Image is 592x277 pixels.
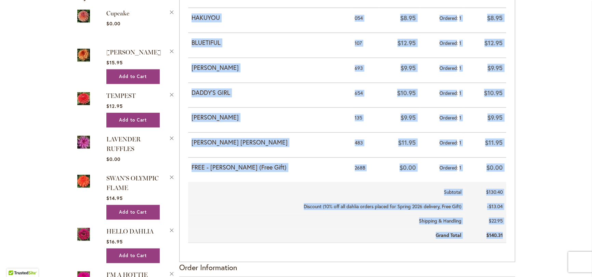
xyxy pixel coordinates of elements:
iframe: Launch Accessibility Center [5,253,24,272]
span: $15.95 [106,59,123,66]
td: 268B [351,157,379,182]
span: $0.00 [106,20,120,27]
strong: Order Information [179,262,237,272]
span: $9.95 [487,113,503,122]
a: TEMPEST [106,92,136,100]
span: $14.95 [106,195,123,201]
span: -$13.04 [487,203,503,210]
span: $0.00 [486,163,503,172]
span: Add to Cart [119,117,147,123]
span: Ordered [439,164,459,171]
span: Add to Cart [119,209,147,215]
td: 135 [351,108,379,133]
td: 107 [351,33,379,58]
strong: [PERSON_NAME] [PERSON_NAME] [192,138,348,147]
strong: [PERSON_NAME] [192,113,348,122]
span: Ordered [439,65,459,71]
a: Swan's Olympic Flame [77,173,90,190]
span: $12.95 [106,103,123,109]
img: Cupcake [77,8,90,24]
td: 654 [351,83,379,108]
strong: DADDY'S GIRL [192,88,348,97]
strong: BLUETIFUL [192,38,348,47]
strong: [PERSON_NAME] [192,63,348,72]
a: LAVENDER RUFFLES [106,136,141,153]
button: Add to Cart [106,205,160,219]
span: $9.95 [400,64,416,72]
span: Add to Cart [119,74,147,79]
span: Ordered [439,40,459,46]
img: Swan's Olympic Flame [77,173,90,189]
td: 483 [351,133,379,158]
span: 1 [459,65,461,71]
span: $9.95 [400,113,416,122]
span: $12.95 [397,39,416,47]
span: $130.40 [486,189,503,195]
th: Shipping & Handling [188,214,465,228]
span: $12.95 [484,39,503,47]
td: 054 [351,8,379,33]
span: 1 [459,139,461,146]
span: 1 [459,114,461,121]
img: Steve Meggos [77,47,90,63]
a: [PERSON_NAME] [106,49,161,56]
span: $140.31 [486,232,503,238]
button: Add to Cart [106,69,160,84]
button: Add to Cart [106,248,160,263]
span: $22.95 [489,217,503,224]
span: $16.95 [106,238,123,245]
span: $11.95 [485,138,503,147]
th: Subtotal [188,182,465,199]
span: 1 [459,90,461,96]
span: Ordered [439,90,459,96]
a: HELLO DAHLIA [106,228,154,235]
a: Cupcake [77,8,90,25]
a: Steve Meggos [77,47,90,64]
span: $8.95 [400,14,416,22]
strong: Grand Total [436,232,461,238]
span: Ordered [439,139,459,146]
span: $0.00 [106,156,120,162]
strong: FREE - [PERSON_NAME] (Free Gift) [192,163,348,172]
span: Ordered [439,114,459,121]
span: $10.95 [484,89,503,97]
span: $8.95 [487,14,503,22]
img: TEMPEST [77,91,90,106]
a: Cupcake [106,10,129,17]
a: Hello Dahlia [77,226,90,243]
span: $9.95 [487,64,503,72]
img: LAVENDER RUFFLES [77,134,90,150]
a: SWAN'S OLYMPIC FLAME [106,175,159,192]
span: $0.00 [399,163,416,172]
strong: HAKUYOU [192,13,348,22]
td: 693 [351,58,379,83]
a: LAVENDER RUFFLES [77,134,90,151]
a: TEMPEST [77,91,90,108]
span: $10.95 [397,89,416,97]
th: Discount (10% off all dahlia orders placed for Spring 2026 delivery, Free Gift) [188,199,465,214]
span: 1 [459,15,461,21]
span: 1 [459,40,461,46]
button: Add to Cart [106,113,160,127]
span: Add to Cart [119,253,147,259]
span: Ordered [439,15,459,21]
img: Hello Dahlia [77,226,90,242]
span: 1 [459,164,461,171]
span: $11.95 [398,138,416,147]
